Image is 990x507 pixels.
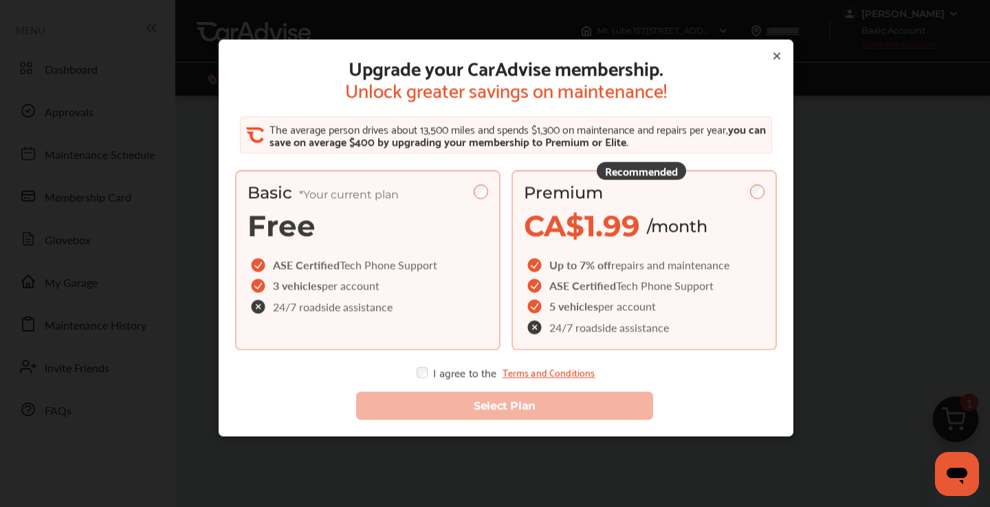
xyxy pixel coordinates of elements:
[524,208,640,244] span: CA$1.99
[527,279,544,292] img: checkIcon.6d469ec1.svg
[269,119,766,150] span: you can save on average $400 by upgrading your membership to Premium or Elite.
[246,126,264,144] img: CA_CheckIcon.cf4f08d4.svg
[417,367,595,378] div: I agree to the
[549,277,616,293] span: ASE Certified
[527,320,544,334] img: check-cross-icon.c68f34ea.svg
[549,257,611,272] span: Up to 7% off
[251,279,267,292] img: checkIcon.6d469ec1.svg
[597,162,686,180] div: Recommended
[598,298,656,314] span: per account
[251,299,267,314] img: check-cross-icon.c68f34ea.svg
[611,257,729,272] span: repairs and maintenance
[322,277,379,293] span: per account
[345,56,667,78] span: Upgrade your CarAdvise membership.
[273,277,322,293] span: 3 vehicles
[345,78,667,100] span: Unlock greater savings on maintenance!
[340,257,437,272] span: Tech Phone Support
[527,299,544,313] img: checkIcon.6d469ec1.svg
[273,301,393,312] span: 24/7 roadside assistance
[299,188,399,201] span: *Your current plan
[616,277,714,293] span: Tech Phone Support
[549,322,669,333] span: 24/7 roadside assistance
[273,257,340,272] span: ASE Certified
[247,182,399,202] span: Basic
[524,182,603,202] span: Premium
[269,119,728,138] span: The average person drives about 13,500 miles and spends $1,300 on maintenance and repairs per year,
[503,367,595,378] a: Terms and Conditions
[549,298,598,314] span: 5 vehicles
[935,452,979,496] iframe: Button to launch messaging window
[527,258,544,272] img: checkIcon.6d469ec1.svg
[647,216,707,236] span: /month
[247,208,316,244] span: Free
[251,258,267,272] img: checkIcon.6d469ec1.svg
